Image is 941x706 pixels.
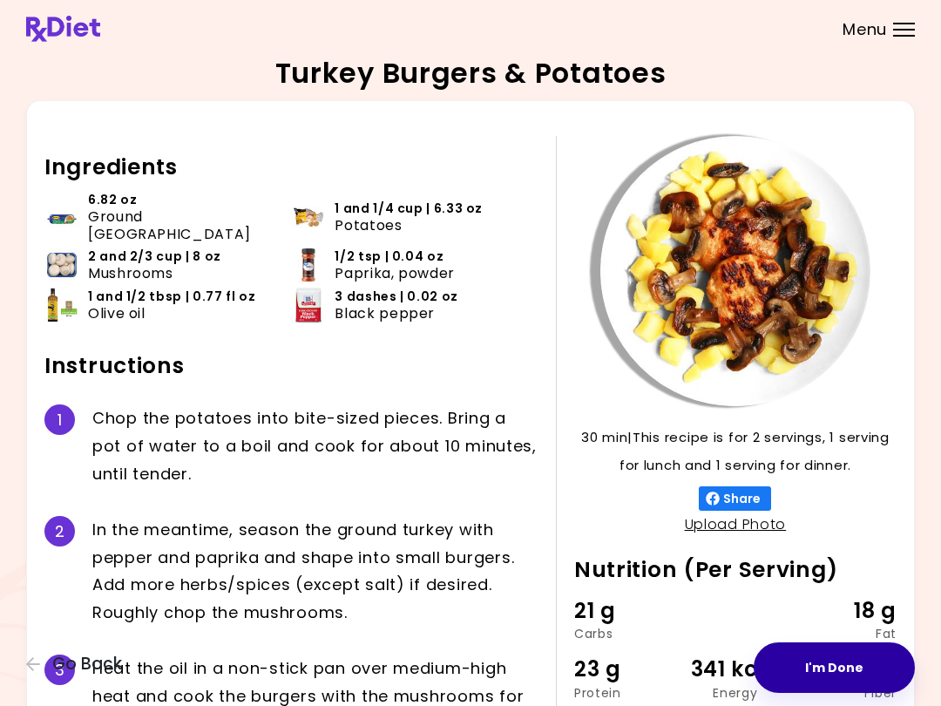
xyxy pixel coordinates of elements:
span: 1 and 1/4 cup | 6.33 oz [335,200,483,217]
h2: Instructions [44,352,538,380]
div: C h o p t h e p o t a t o e s i n t o b i t e - s i z e d p i e c e s . B r i n g a p o t o f w a... [92,404,538,488]
h2: Turkey Burgers & Potatoes [275,59,667,87]
span: 2 and 2/3 cup | 8 oz [88,248,221,265]
span: Ground [GEOGRAPHIC_DATA] [88,208,267,241]
button: Share [699,486,771,511]
p: 30 min | This recipe is for 2 servings, 1 serving for lunch and 1 serving for dinner. [574,424,897,479]
div: 21 g [574,594,681,628]
span: 3 dashes | 0.02 oz [335,289,458,305]
h2: Ingredients [44,153,538,181]
div: 341 kcal [681,653,789,686]
div: Protein [574,687,681,699]
span: 1 and 1/2 tbsp | 0.77 fl oz [88,289,255,305]
span: Go Back [52,655,122,674]
span: Paprika, powder [335,265,455,282]
div: I n t h e m e a n t i m e , s e a s o n t h e g r o u n d t u r k e y w i t h p e p p e r a n d p... [92,516,538,627]
span: 6.82 oz [88,192,137,208]
button: I'm Done [754,642,915,693]
span: Share [720,492,764,506]
div: Carbs [574,628,681,640]
div: Fat [789,628,897,640]
span: 1/2 tsp | 0.04 oz [335,248,443,265]
div: 18 g [789,594,897,628]
div: 2 [44,516,75,546]
a: Upload Photo [685,514,787,534]
span: Black pepper [335,305,435,322]
div: 23 g [574,653,681,686]
img: RxDiet [26,16,100,42]
button: Go Back [26,655,131,674]
span: Menu [843,22,887,37]
span: Potatoes [335,217,402,234]
span: Olive oil [88,305,146,322]
div: Energy [681,687,789,699]
div: 1 [44,404,75,435]
h2: Nutrition (Per Serving) [574,556,897,584]
span: Mushrooms [88,265,173,282]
